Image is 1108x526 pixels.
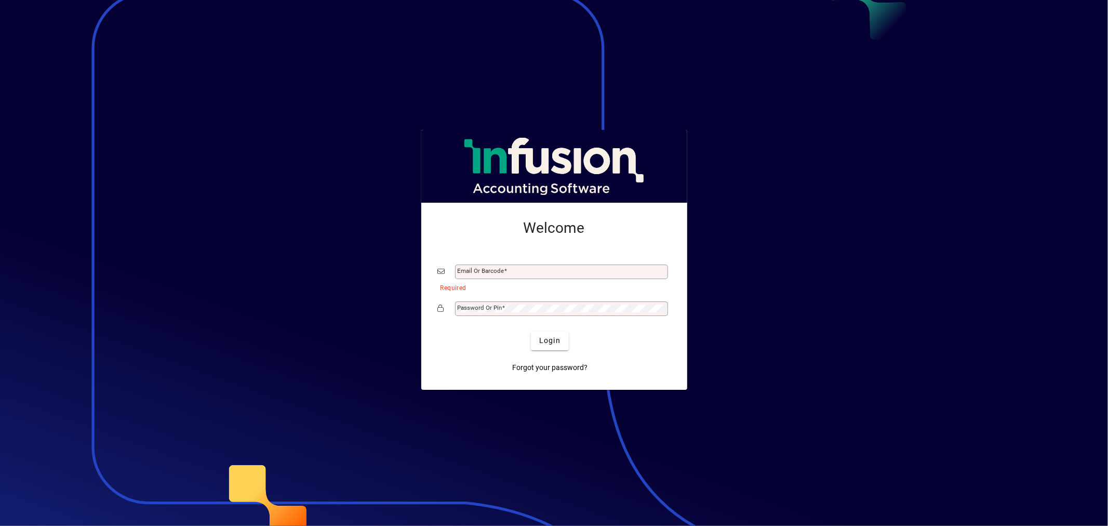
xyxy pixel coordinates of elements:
mat-label: Password or Pin [458,304,502,311]
mat-error: Required [440,282,662,293]
span: Login [539,335,560,346]
h2: Welcome [438,219,671,237]
button: Login [531,332,569,350]
mat-label: Email or Barcode [458,267,504,274]
span: Forgot your password? [512,362,588,373]
a: Forgot your password? [508,359,592,377]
